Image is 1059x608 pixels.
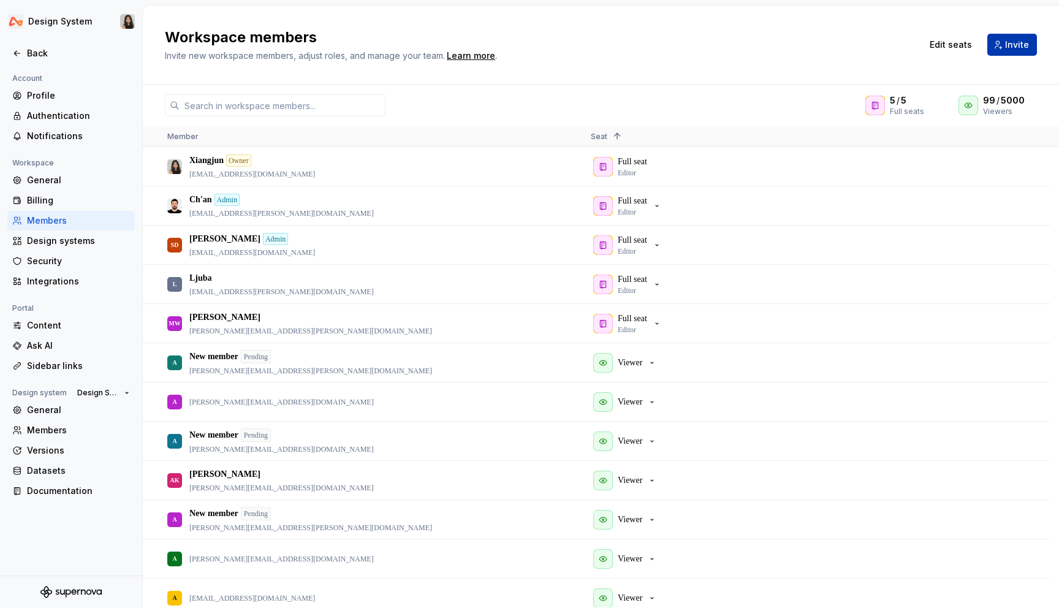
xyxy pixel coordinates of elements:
p: Full seat [618,195,647,207]
div: Pending [241,428,271,442]
p: Full seat [618,313,647,325]
div: Owner [226,154,251,167]
p: Viewer [618,553,642,565]
p: [EMAIL_ADDRESS][DOMAIN_NAME] [189,593,315,603]
a: Sidebar links [7,356,135,376]
div: Members [27,424,130,436]
p: [EMAIL_ADDRESS][PERSON_NAME][DOMAIN_NAME] [189,208,374,218]
p: New member [189,351,238,363]
p: [PERSON_NAME][EMAIL_ADDRESS][DOMAIN_NAME] [189,483,374,493]
button: Viewer [591,390,662,414]
button: Full seatEditor [591,311,667,336]
input: Search in workspace members... [180,94,385,116]
span: . [445,51,497,61]
p: [PERSON_NAME] [189,233,260,245]
div: A [172,429,176,453]
span: Invite [1005,39,1029,51]
div: Pending [241,507,271,520]
p: [EMAIL_ADDRESS][DOMAIN_NAME] [189,169,315,179]
a: Billing [7,191,135,210]
p: Xiangjun [189,154,224,167]
a: Profile [7,86,135,105]
p: New member [189,429,238,441]
button: Viewer [591,429,662,454]
div: A [172,507,176,531]
button: Viewer [591,468,662,493]
p: Viewer [618,396,642,408]
div: A [172,547,176,571]
p: Viewer [618,357,642,369]
a: General [7,400,135,420]
span: Design System [77,388,120,398]
div: Members [27,215,130,227]
svg: Supernova Logo [40,586,102,598]
a: Authentication [7,106,135,126]
div: / [890,94,924,107]
div: Ask AI [27,340,130,352]
div: General [27,404,130,416]
div: Workspace [7,156,59,170]
p: Viewer [618,592,642,604]
button: Full seatEditor [591,272,667,297]
a: Ask AI [7,336,135,355]
p: Ljuba [189,272,212,284]
button: Full seatEditor [591,194,667,218]
span: 5 [901,94,906,107]
span: Edit seats [930,39,972,51]
div: A [172,351,176,374]
button: Invite [987,34,1037,56]
p: Viewer [618,514,642,526]
div: Pending [241,350,271,363]
div: Documentation [27,485,130,497]
p: Editor [618,207,636,217]
span: Member [167,132,199,141]
p: Editor [618,246,636,256]
span: Seat [591,132,607,141]
p: [PERSON_NAME][EMAIL_ADDRESS][DOMAIN_NAME] [189,444,374,454]
div: Sidebar links [27,360,130,372]
div: Content [27,319,130,332]
div: AK [170,468,180,492]
a: Security [7,251,135,271]
div: Integrations [27,275,130,287]
img: Ch'an [167,199,182,213]
button: Viewer [591,351,662,375]
img: 0733df7c-e17f-4421-95a9-ced236ef1ff0.png [9,14,23,29]
img: Xiangjun [120,14,135,29]
p: [EMAIL_ADDRESS][PERSON_NAME][DOMAIN_NAME] [189,287,374,297]
p: Editor [618,325,636,335]
p: Full seat [618,273,647,286]
button: Viewer [591,547,662,571]
div: Notifications [27,130,130,142]
div: Security [27,255,130,267]
div: SD [171,233,179,257]
div: Account [7,71,47,86]
div: Datasets [27,465,130,477]
p: [PERSON_NAME][EMAIL_ADDRESS][PERSON_NAME][DOMAIN_NAME] [189,523,432,533]
h2: Workspace members [165,28,907,47]
p: Full seat [618,234,647,246]
a: Datasets [7,461,135,481]
a: General [7,170,135,190]
p: Viewer [618,435,642,447]
p: [PERSON_NAME] [189,311,260,324]
span: 99 [983,94,995,107]
p: [PERSON_NAME] [189,468,260,481]
p: [PERSON_NAME][EMAIL_ADDRESS][PERSON_NAME][DOMAIN_NAME] [189,326,432,336]
span: Invite new workspace members, adjust roles, and manage your team. [165,50,445,61]
div: Admin [214,194,240,206]
div: A [172,390,176,414]
a: Members [7,211,135,230]
p: Ch'an [189,194,212,206]
p: Viewer [618,474,642,487]
div: Portal [7,301,39,316]
a: Content [7,316,135,335]
button: Edit seats [922,34,980,56]
div: Viewers [983,107,1037,116]
div: Admin [263,233,288,245]
div: L [173,272,177,296]
a: Learn more [447,50,495,62]
p: [PERSON_NAME][EMAIL_ADDRESS][DOMAIN_NAME] [189,397,374,407]
a: Back [7,44,135,63]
